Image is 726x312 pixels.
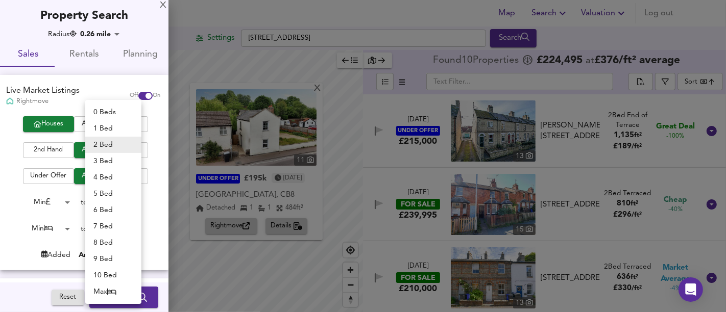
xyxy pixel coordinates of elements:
[85,104,141,120] li: 0 Beds
[679,277,703,302] div: Open Intercom Messenger
[85,251,141,267] li: 9 Bed
[85,218,141,235] li: 7 Bed
[85,267,141,283] li: 10 Bed
[85,137,141,153] li: 2 Bed
[85,235,141,251] li: 8 Bed
[85,186,141,202] li: 5 Bed
[85,283,141,300] li: Max
[85,202,141,218] li: 6 Bed
[85,169,141,186] li: 4 Bed
[85,153,141,169] li: 3 Bed
[85,120,141,137] li: 1 Bed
